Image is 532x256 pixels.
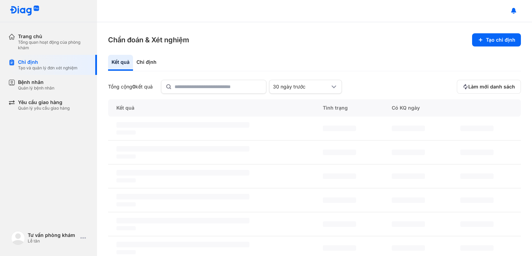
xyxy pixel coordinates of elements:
span: ‌ [460,126,494,131]
div: Lễ tân [28,238,78,244]
button: Tạo chỉ định [472,33,521,46]
span: ‌ [116,146,249,152]
div: Yêu cầu giao hàng [18,99,70,105]
div: Trang chủ [18,33,89,40]
span: ‌ [116,218,249,223]
img: logo [11,231,25,245]
span: ‌ [116,122,249,128]
span: ‌ [460,197,494,203]
span: ‌ [392,173,425,179]
span: Làm mới danh sách [468,84,515,90]
span: ‌ [460,221,494,227]
span: 0 [132,84,135,89]
div: Tư vấn phòng khám [28,232,78,238]
span: ‌ [392,245,425,251]
span: ‌ [116,242,249,247]
div: Kết quả [108,55,133,71]
span: ‌ [392,126,425,131]
div: Quản lý bệnh nhân [18,85,54,91]
div: Bệnh nhân [18,79,54,85]
span: ‌ [323,197,356,203]
div: Tổng cộng kết quả [108,84,153,90]
img: logo [10,6,39,16]
span: ‌ [116,154,136,159]
span: ‌ [116,130,136,135]
div: 30 ngày trước [273,84,330,90]
span: ‌ [116,194,249,199]
span: ‌ [392,197,425,203]
span: ‌ [392,150,425,155]
span: ‌ [323,245,356,251]
span: ‌ [116,178,136,182]
span: ‌ [460,245,494,251]
div: Tổng quan hoạt động của phòng khám [18,40,89,51]
div: Chỉ định [133,55,160,71]
span: ‌ [392,221,425,227]
span: ‌ [460,150,494,155]
span: ‌ [460,173,494,179]
button: Làm mới danh sách [457,80,521,94]
span: ‌ [323,221,356,227]
div: Quản lý yêu cầu giao hàng [18,105,70,111]
div: Tình trạng [314,99,383,117]
div: Kết quả [108,99,314,117]
span: ‌ [323,173,356,179]
div: Tạo và quản lý đơn xét nghiệm [18,65,78,71]
span: ‌ [116,226,136,230]
div: Có KQ ngày [383,99,452,117]
span: ‌ [116,202,136,206]
h3: Chẩn đoán & Xét nghiệm [108,35,189,45]
span: ‌ [116,250,136,254]
span: ‌ [323,150,356,155]
span: ‌ [323,126,356,131]
span: ‌ [116,170,249,176]
div: Chỉ định [18,59,78,65]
